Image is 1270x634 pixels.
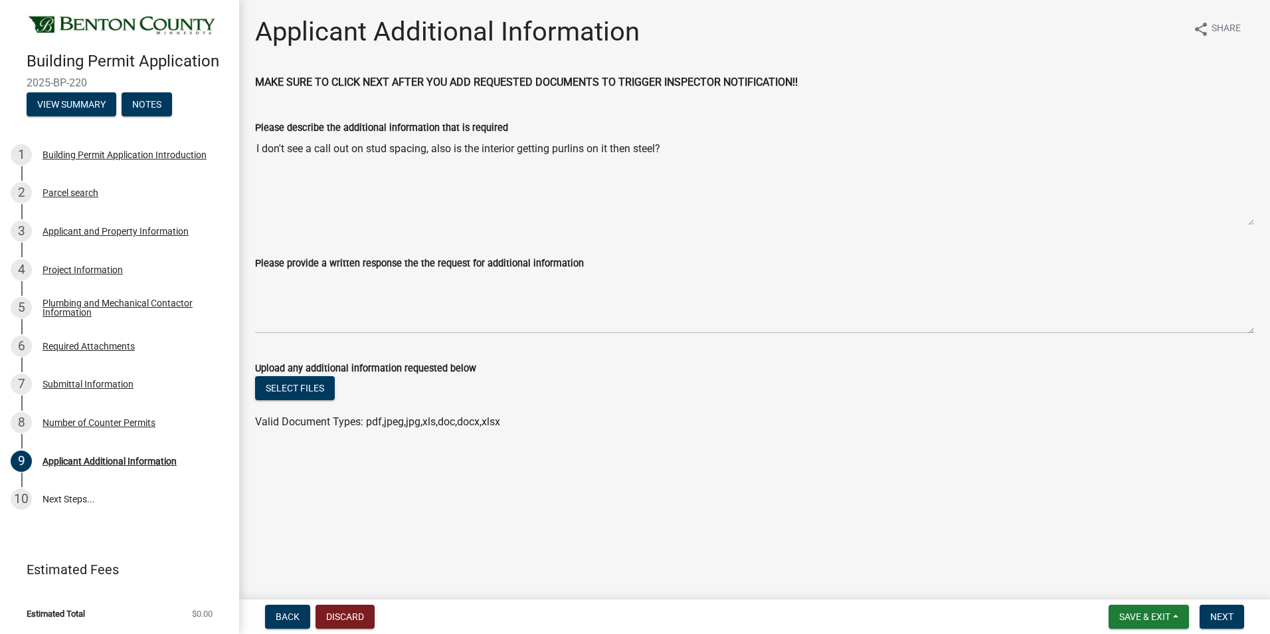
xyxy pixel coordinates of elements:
[316,605,375,629] button: Discard
[265,605,310,629] button: Back
[27,100,116,110] wm-modal-confirm: Summary
[11,259,32,280] div: 4
[27,609,85,618] span: Estimated Total
[11,144,32,165] div: 1
[43,342,135,351] div: Required Attachments
[43,379,134,389] div: Submittal Information
[255,259,584,268] label: Please provide a written response the the request for additional information
[11,182,32,203] div: 2
[11,221,32,242] div: 3
[1119,611,1170,622] span: Save & Exit
[192,609,213,618] span: $0.00
[122,100,172,110] wm-modal-confirm: Notes
[11,373,32,395] div: 7
[255,364,476,373] label: Upload any additional information requested below
[11,336,32,357] div: 6
[1193,21,1209,37] i: share
[1212,21,1241,37] span: Share
[11,488,32,510] div: 10
[11,451,32,472] div: 9
[255,16,640,48] h1: Applicant Additional Information
[27,14,218,38] img: Benton County, Minnesota
[43,150,207,159] div: Building Permit Application Introduction
[43,298,218,317] div: Plumbing and Mechanical Contactor Information
[255,124,508,133] label: Please describe the additional information that is required
[276,611,300,622] span: Back
[1200,605,1244,629] button: Next
[27,92,116,116] button: View Summary
[27,52,228,71] h4: Building Permit Application
[122,92,172,116] button: Notes
[255,376,335,400] button: Select files
[1182,16,1251,42] button: shareShare
[255,76,798,88] strong: MAKE SURE TO CLICK NEXT AFTER YOU ADD REQUESTED DOCUMENTS TO TRIGGER INSPECTOR NOTIFICATION!!
[255,415,500,428] span: Valid Document Types: pdf,jpeg,jpg,xls,doc,docx,xlsx
[43,227,189,236] div: Applicant and Property Information
[1210,611,1233,622] span: Next
[43,418,155,427] div: Number of Counter Permits
[255,136,1254,226] textarea: I don't see a call out on stud spacing, also is the interior getting purlins on it then steel?
[43,188,98,197] div: Parcel search
[11,412,32,433] div: 8
[1109,605,1189,629] button: Save & Exit
[11,556,218,583] a: Estimated Fees
[43,265,123,274] div: Project Information
[27,76,213,89] span: 2025-BP-220
[11,297,32,318] div: 5
[43,457,177,466] div: Applicant Additional Information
